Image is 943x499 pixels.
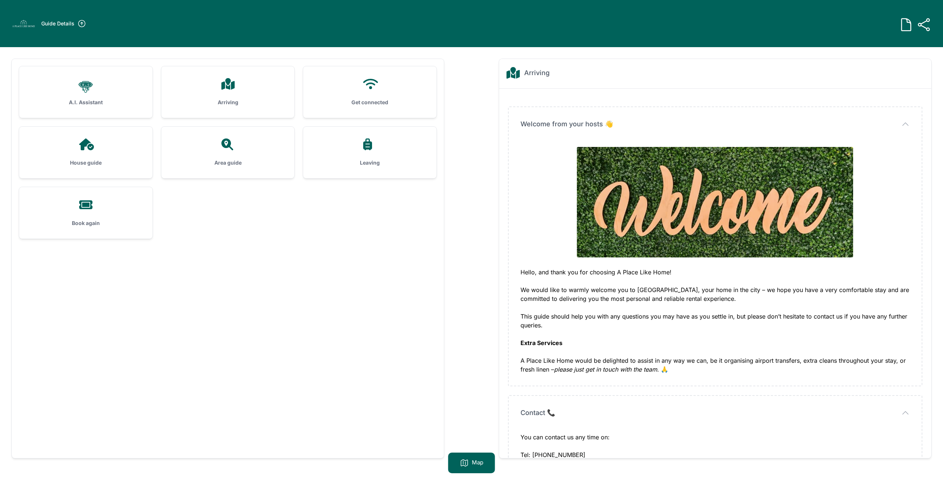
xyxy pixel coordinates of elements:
[315,159,425,166] h3: Leaving
[31,159,141,166] h3: House guide
[19,187,153,239] a: Book again
[173,99,283,106] h3: Arriving
[315,99,425,106] h3: Get connected
[554,366,657,373] em: please just get in touch with the team
[19,66,153,118] a: A.I. Assistant
[472,458,483,467] p: Map
[520,408,555,418] span: Contact 📞
[520,268,910,374] div: Hello, and thank you for choosing A Place Like Home! We would like to warmly welcome you to [GEOG...
[19,127,153,178] a: House guide
[161,66,295,118] a: Arriving
[520,119,910,129] button: Welcome from your hosts 👋
[524,68,550,78] h2: Arriving
[520,408,910,418] button: Contact 📞
[520,433,910,468] div: You can contact us any time on: Tel: [PHONE_NUMBER]
[12,12,35,35] img: lf0hruy9pqo2hu87estvefpkxurx
[520,119,613,129] span: Welcome from your hosts 👋
[31,219,141,227] h3: Book again
[303,66,437,118] a: Get connected
[161,127,295,178] a: Area guide
[31,99,141,106] h3: A.I. Assistant
[41,20,74,27] h3: Guide Details
[303,127,437,178] a: Leaving
[520,339,562,347] strong: Extra Services
[173,159,283,166] h3: Area guide
[41,19,86,28] a: Guide Details
[577,147,853,257] img: 7xp1v03vmugzr5yve9hh8im8fbxr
